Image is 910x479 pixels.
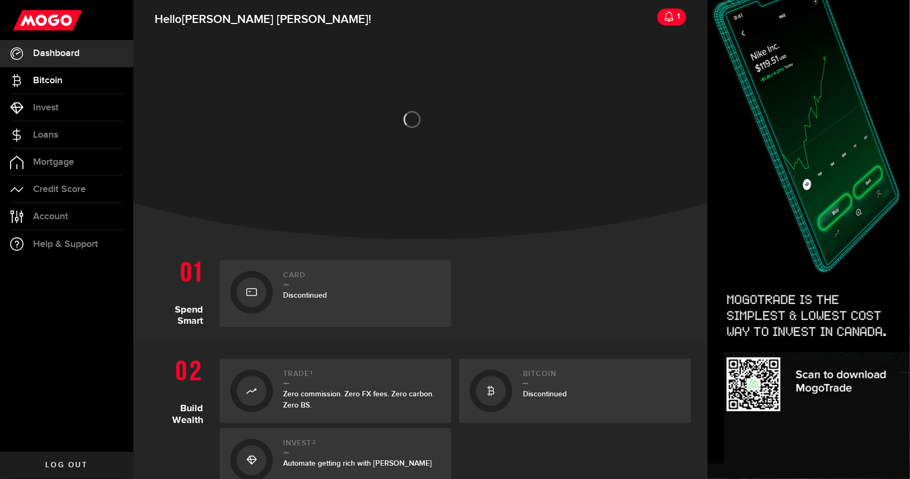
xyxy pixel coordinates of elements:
h2: Card [284,271,441,285]
span: Hello ! [155,9,371,31]
span: [PERSON_NAME] [PERSON_NAME] [182,12,368,27]
h1: Spend Smart [150,255,212,327]
span: Discontinued [284,291,327,300]
a: BitcoinDiscontinued [459,359,691,423]
span: Loans [33,130,58,140]
span: Log out [45,461,87,469]
a: Trade1Zero commission. Zero FX fees. Zero carbon. Zero BS. [220,359,452,423]
span: Dashboard [33,49,79,58]
span: Bitcoin [33,76,62,85]
a: CardDiscontinued [220,260,452,327]
span: Automate getting rich with [PERSON_NAME] [284,459,432,468]
h2: Invest [284,439,441,453]
sup: 2 [313,439,317,445]
a: 1 [657,9,686,26]
span: Help & Support [33,239,98,249]
sup: 1 [311,370,313,376]
span: Account [33,212,68,221]
span: Zero commission. Zero FX fees. Zero carbon. Zero BS. [284,389,434,410]
span: Discontinued [523,389,567,398]
span: Credit Score [33,185,86,194]
h2: Trade [284,370,441,384]
span: Mortgage [33,157,74,167]
h2: Bitcoin [523,370,680,384]
span: Invest [33,103,59,113]
div: 1 [674,5,680,28]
